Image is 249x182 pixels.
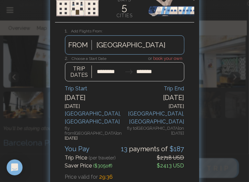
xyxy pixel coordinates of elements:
[67,40,92,50] span: FROM
[65,174,98,180] span: Price valid for
[157,162,184,169] span: $2413 USD
[65,110,125,126] div: [GEOGRAPHIC_DATA] , [GEOGRAPHIC_DATA]
[93,163,113,168] span: ($ 305 off)
[125,103,184,110] div: [DATE]
[65,55,184,62] h4: or
[7,159,23,175] div: Open Intercom Messenger
[168,145,184,153] span: $ 187
[125,93,184,103] div: [DATE]
[125,110,184,126] div: [GEOGRAPHIC_DATA] , [GEOGRAPHIC_DATA]
[65,162,113,170] div: Saver Price
[65,28,71,34] span: 1.
[65,136,78,141] span: [DATE]
[65,126,125,142] div: fly from [GEOGRAPHIC_DATA] on
[157,155,184,161] span: $2718 USD
[65,85,125,93] div: Trip Start
[121,145,129,153] span: 13
[65,27,184,35] h3: Add Flights From:
[65,93,125,103] div: [DATE]
[65,103,125,110] div: [DATE]
[65,154,116,162] div: Trip Price
[65,144,90,154] div: You Pay
[125,85,184,93] div: Trip End
[121,144,184,154] div: payment s of
[125,126,184,137] div: fly to [GEOGRAPHIC_DATA] on [DATE]
[89,155,116,160] span: (per traveler)
[99,174,113,180] span: 29 : 36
